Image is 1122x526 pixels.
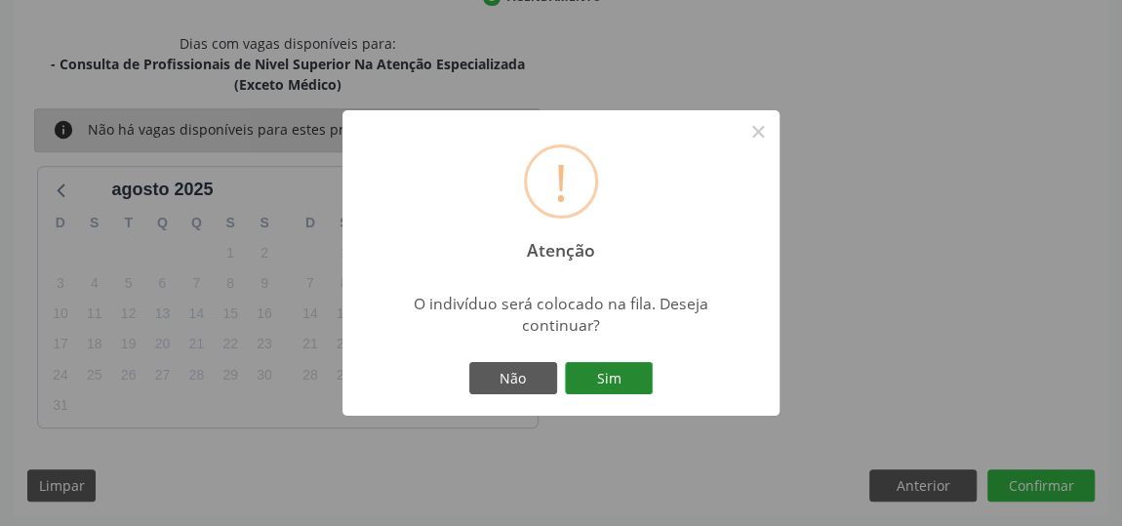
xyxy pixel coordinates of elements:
button: Sim [565,362,653,395]
h2: Atenção [510,226,613,261]
button: Não [469,362,557,395]
button: Close this dialog [741,115,775,148]
div: O indivíduo será colocado na fila. Deseja continuar? [389,293,734,336]
div: ! [554,147,568,216]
